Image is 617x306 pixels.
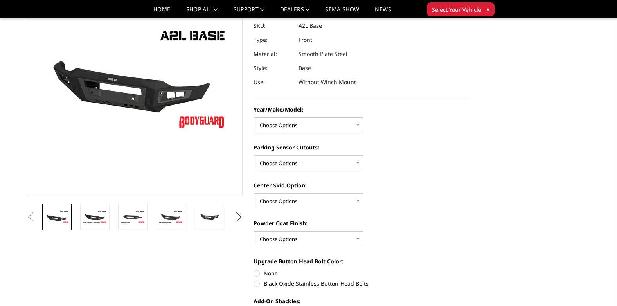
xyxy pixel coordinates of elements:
[186,7,218,18] a: shop all
[254,75,293,89] dt: Use:
[25,211,37,223] button: Previous
[233,211,245,223] button: Next
[254,279,469,288] label: Black Oxide Stainless Button-Head Bolts
[254,47,293,61] dt: Material:
[375,7,391,18] a: News
[83,210,107,224] img: A2L Series - Base Front Bumper (Non Winch)
[121,210,145,224] img: A2L Series - Base Front Bumper (Non Winch)
[299,75,356,89] dd: Without Winch Mount
[254,33,293,47] dt: Type:
[427,2,495,16] button: Select Your Vehicle
[45,210,69,224] img: A2L Series - Base Front Bumper (Non Winch)
[196,211,221,223] img: A2L Series - Base Front Bumper (Non Winch)
[299,19,322,33] dd: A2L Base
[280,7,310,18] a: Dealers
[158,210,183,224] img: A2L Series - Base Front Bumper (Non Winch)
[254,143,469,151] label: Parking Sensor Cutouts:
[299,47,347,61] dd: Smooth Plate Steel
[153,7,170,18] a: Home
[254,105,469,113] label: Year/Make/Model:
[299,33,312,47] dd: Front
[254,181,469,189] label: Center Skid Option:
[254,257,469,265] label: Upgrade Button Head Bolt Color::
[299,61,311,75] dd: Base
[254,269,469,277] label: None
[254,61,293,75] dt: Style:
[254,219,469,227] label: Powder Coat Finish:
[487,5,489,13] span: ▾
[432,5,481,14] span: Select Your Vehicle
[325,7,359,18] a: SEMA Show
[254,19,293,33] dt: SKU:
[254,297,469,305] label: Add-On Shackles:
[234,7,264,18] a: Support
